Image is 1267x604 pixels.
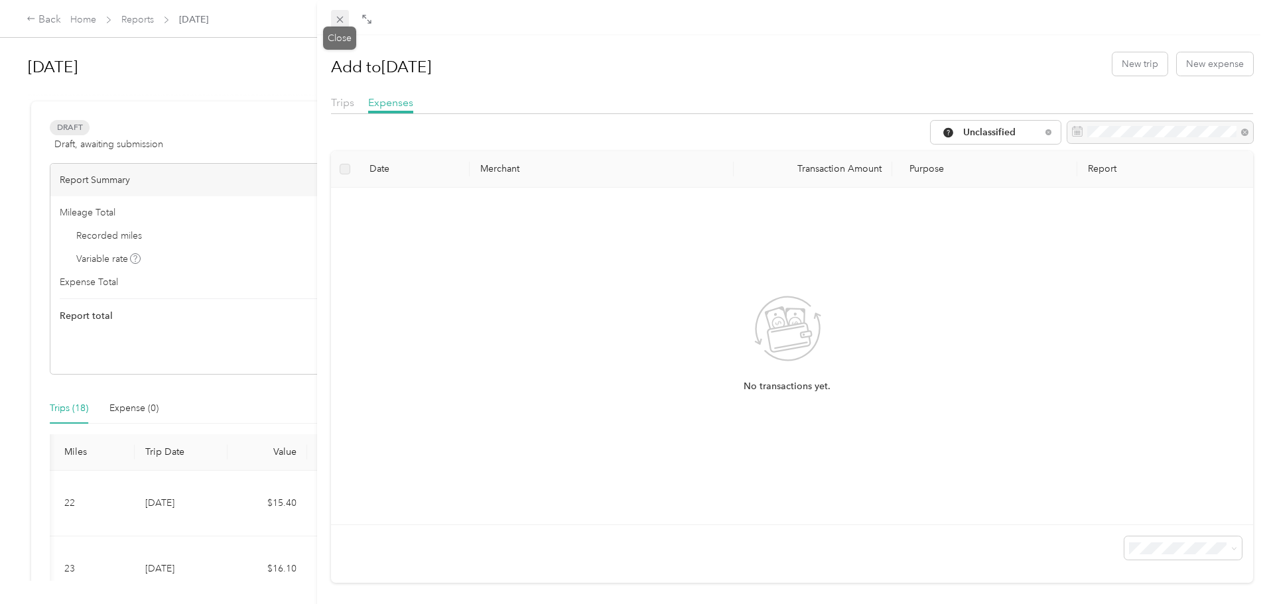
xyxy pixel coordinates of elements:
[1077,151,1253,188] th: Report
[963,128,1041,137] span: Unclassified
[1112,52,1167,76] button: New trip
[331,51,431,83] h1: Add to [DATE]
[368,96,413,109] span: Expenses
[323,27,356,50] div: Close
[744,379,831,394] span: No transactions yet.
[734,151,892,188] th: Transaction Amount
[1193,530,1267,604] iframe: Everlance-gr Chat Button Frame
[470,151,734,188] th: Merchant
[1177,52,1253,76] button: New expense
[903,163,945,174] span: Purpose
[331,96,354,109] span: Trips
[359,151,470,188] th: Date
